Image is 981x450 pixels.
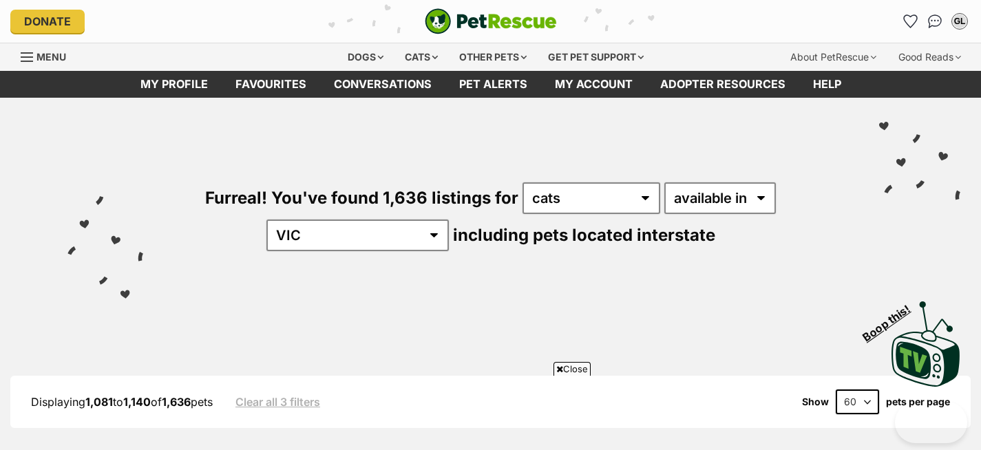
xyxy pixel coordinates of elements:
img: PetRescue TV logo [892,301,960,387]
div: Dogs [338,43,393,71]
div: GL [953,14,967,28]
a: Adopter resources [646,71,799,98]
span: Boop this! [861,294,924,343]
img: chat-41dd97257d64d25036548639549fe6c8038ab92f7586957e7f3b1b290dea8141.svg [928,14,942,28]
a: Donate [10,10,85,33]
a: Help [799,71,855,98]
div: About PetRescue [781,43,886,71]
div: Cats [395,43,447,71]
a: Menu [21,43,76,68]
a: Boop this! [892,289,960,389]
span: Close [553,362,591,376]
span: Furreal! You've found 1,636 listings for [205,188,518,208]
span: Displaying to of pets [31,395,213,409]
a: Favourites [899,10,921,32]
a: PetRescue [425,8,557,34]
a: Clear all 3 filters [235,396,320,408]
a: Conversations [924,10,946,32]
img: logo-cat-932fe2b9b8326f06289b0f2fb663e598f794de774fb13d1741a6617ecf9a85b4.svg [425,8,557,34]
label: pets per page [886,396,950,407]
strong: 1,081 [85,395,113,409]
span: Show [802,396,829,407]
a: My account [541,71,646,98]
div: Get pet support [538,43,653,71]
ul: Account quick links [899,10,971,32]
strong: 1,636 [162,395,191,409]
strong: 1,140 [123,395,151,409]
span: including pets located interstate [453,225,715,245]
div: Other pets [450,43,536,71]
div: Good Reads [889,43,971,71]
iframe: Help Scout Beacon - Open [895,402,967,443]
a: My profile [127,71,222,98]
a: conversations [320,71,445,98]
a: Pet alerts [445,71,541,98]
iframe: Advertisement [240,381,741,443]
button: My account [949,10,971,32]
a: Favourites [222,71,320,98]
span: Menu [36,51,66,63]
